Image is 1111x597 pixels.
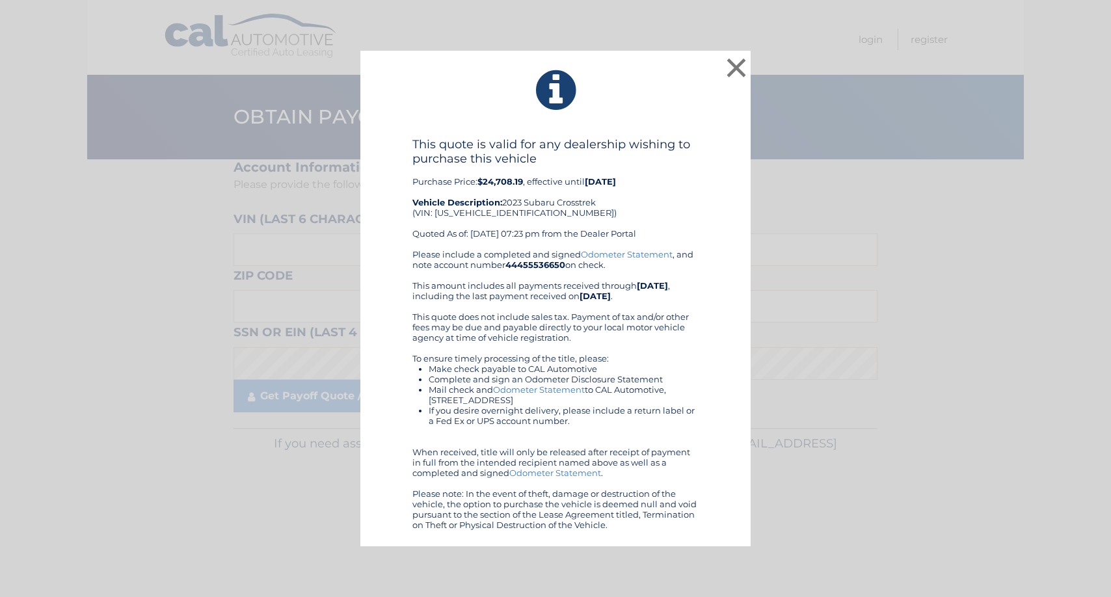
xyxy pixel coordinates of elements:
[429,384,699,405] li: Mail check and to CAL Automotive, [STREET_ADDRESS]
[580,291,611,301] b: [DATE]
[429,405,699,426] li: If you desire overnight delivery, please include a return label or a Fed Ex or UPS account number.
[581,249,673,259] a: Odometer Statement
[637,280,668,291] b: [DATE]
[723,55,749,81] button: ×
[429,374,699,384] li: Complete and sign an Odometer Disclosure Statement
[493,384,585,395] a: Odometer Statement
[412,249,699,530] div: Please include a completed and signed , and note account number on check. This amount includes al...
[412,137,699,166] h4: This quote is valid for any dealership wishing to purchase this vehicle
[585,176,616,187] b: [DATE]
[477,176,523,187] b: $24,708.19
[509,468,601,478] a: Odometer Statement
[505,259,565,270] b: 44455536650
[429,364,699,374] li: Make check payable to CAL Automotive
[412,137,699,249] div: Purchase Price: , effective until 2023 Subaru Crosstrek (VIN: [US_VEHICLE_IDENTIFICATION_NUMBER])...
[412,197,502,207] strong: Vehicle Description:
